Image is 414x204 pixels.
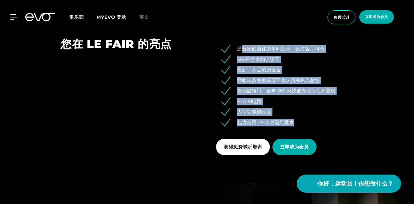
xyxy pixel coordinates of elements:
a: 立即成为会员 [357,10,396,24]
a: 获得免费试听培训 [216,134,272,160]
a: 俱乐部 [69,14,97,20]
font: 立即成为会员 [280,144,309,150]
a: MYEVO 登录 [97,14,126,20]
font: 俱乐部 [69,14,84,20]
font: 英文 [139,14,149,20]
font: 获得免费试听培训 [224,144,262,150]
font: 自动旋转门，全年 365 天快速办理入住和退房 [237,88,335,94]
font: 包含使用 25 小时酒店桑拿 [237,119,294,125]
font: 适合家庭居住的单间公寓，设有客厅特色 [237,46,325,52]
font: 立即成为会员 [365,15,388,19]
font: EGYM电路 [237,98,262,104]
font: 经验丰富的俱乐部工作人员和私人教练 [237,77,320,83]
button: 你好，运动员！你想做什么？ [297,175,401,193]
font: 您在 LE FAIR 的亮点 [61,37,172,51]
a: 立即成为会员 [272,134,319,160]
font: 大型功能训练区 [237,109,271,115]
font: 585平方米的训练区 [237,56,280,62]
font: 最新、高品质的设备 [237,67,281,73]
font: 免费试训 [334,15,349,19]
font: 你好，运动员！你想做什么？ [317,180,393,187]
a: 免费试训 [326,10,357,24]
a: 英文 [139,14,157,21]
